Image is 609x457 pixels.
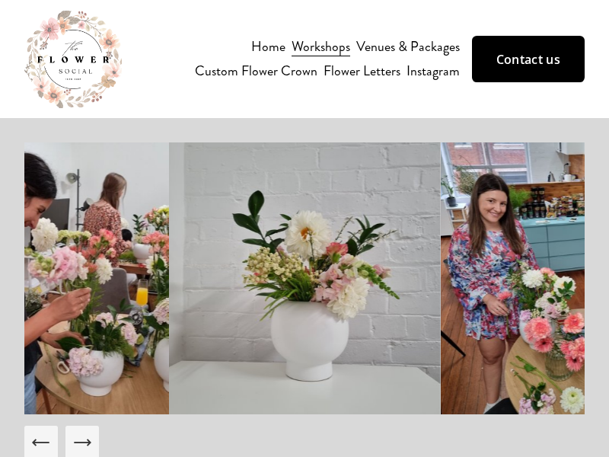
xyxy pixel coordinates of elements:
a: Instagram [407,59,460,84]
a: Contact us [472,36,585,81]
a: Flower Letters [324,59,400,84]
a: Venues & Packages [356,34,460,59]
img: The Flower Social [24,11,122,108]
img: 20221025_163515.jpg [169,142,441,414]
a: folder dropdown [292,34,350,59]
span: Workshops [292,36,350,58]
a: Home [251,34,285,59]
a: Custom Flower Crown [195,59,317,84]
